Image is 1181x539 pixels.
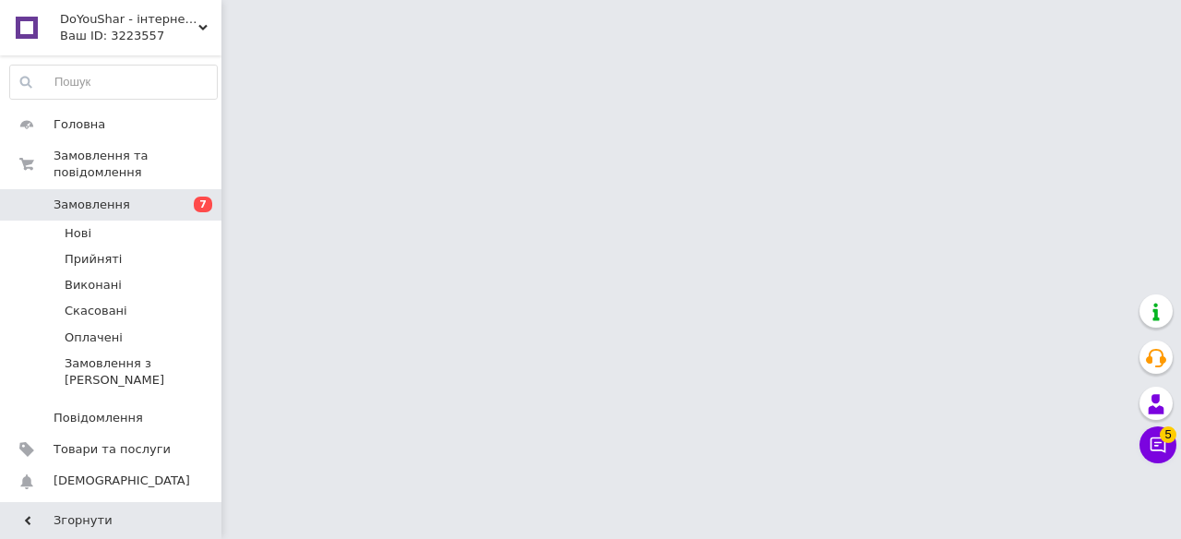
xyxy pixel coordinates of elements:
[60,11,198,28] span: DoYouShar - інтернет-магазин товарів для свята
[65,303,127,319] span: Скасовані
[194,197,212,212] span: 7
[65,225,91,242] span: Нові
[54,410,143,426] span: Повідомлення
[65,329,123,346] span: Оплачені
[10,66,217,99] input: Пошук
[60,28,221,44] div: Ваш ID: 3223557
[54,473,190,489] span: [DEMOGRAPHIC_DATA]
[65,277,122,293] span: Виконані
[54,441,171,458] span: Товари та послуги
[54,148,221,181] span: Замовлення та повідомлення
[54,197,130,213] span: Замовлення
[65,251,122,268] span: Прийняті
[65,355,216,389] span: Замовлення з [PERSON_NAME]
[1139,426,1176,463] button: Чат з покупцем5
[54,116,105,133] span: Головна
[1160,426,1176,443] span: 5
